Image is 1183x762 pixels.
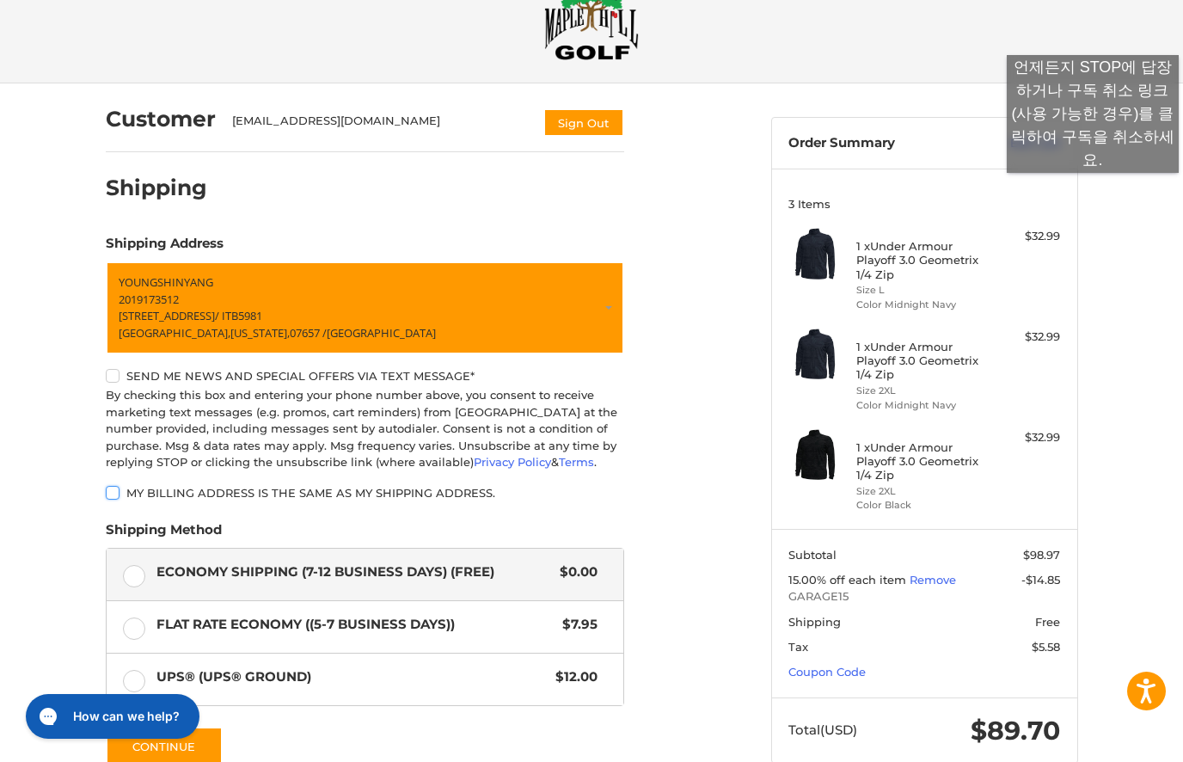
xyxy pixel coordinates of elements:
[992,228,1060,245] div: $32.99
[327,324,436,340] span: [GEOGRAPHIC_DATA]
[1032,640,1060,654] span: $5.58
[119,324,230,340] span: [GEOGRAPHIC_DATA],
[232,113,526,137] div: [EMAIL_ADDRESS][DOMAIN_NAME]
[788,197,1060,211] h3: 3 Items
[1021,573,1060,587] span: -$14.85
[119,291,179,306] span: 2019173512
[119,274,184,290] span: YOUNGSHIN
[290,324,327,340] span: 07657 /
[184,274,213,290] span: YANG
[788,588,1060,605] span: GARAGE15
[992,329,1060,346] div: $32.99
[856,239,988,281] h4: 1 x Under Armour Playoff 3.0 Geometrix 1/4 Zip
[856,484,988,499] li: Size 2XL
[106,234,224,261] legend: Shipping Address
[973,135,1060,152] a: Edit Cart
[910,573,956,587] a: Remove
[119,308,215,323] span: [STREET_ADDRESS]
[543,108,624,137] button: Sign Out
[856,298,988,312] li: Color Midnight Navy
[106,486,624,500] label: My billing address is the same as my shipping address.
[106,106,216,132] h2: Customer
[156,615,555,635] span: Flat Rate Economy ((5-7 Business Days))
[106,261,624,354] a: Enter or select a different address
[555,615,598,635] span: $7.95
[788,722,857,738] span: Total (USD)
[106,175,207,201] h2: Shipping
[971,715,1060,747] span: $89.70
[856,498,988,513] li: Color Black
[215,308,262,323] span: / ITB5981
[992,429,1060,446] div: $32.99
[156,667,548,687] span: UPS® (UPS® Ground)
[788,615,841,629] span: Shipping
[1035,615,1060,629] span: Free
[1023,548,1060,562] span: $98.97
[106,520,222,548] legend: Shipping Method
[548,667,598,687] span: $12.00
[788,548,837,562] span: Subtotal
[106,387,624,471] div: By checking this box and entering your phone number above, you consent to receive marketing text ...
[552,562,598,582] span: $0.00
[856,398,988,413] li: Color Midnight Navy
[17,688,205,745] iframe: Gorgias live chat messenger
[856,440,988,482] h4: 1 x Under Armour Playoff 3.0 Geometrix 1/4 Zip
[856,384,988,398] li: Size 2XL
[788,573,910,587] span: 15.00% off each item
[230,324,290,340] span: [US_STATE],
[856,340,988,382] h4: 1 x Under Armour Playoff 3.0 Geometrix 1/4 Zip
[788,640,808,654] span: Tax
[106,369,624,383] label: Send me news and special offers via text message*
[788,665,866,679] a: Coupon Code
[474,455,551,469] a: Privacy Policy
[856,283,988,298] li: Size L
[559,455,594,469] a: Terms
[156,562,552,582] span: Economy Shipping (7-12 Business Days) (Free)
[788,135,973,152] h3: Order Summary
